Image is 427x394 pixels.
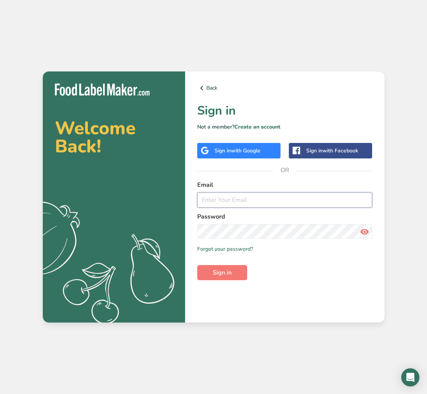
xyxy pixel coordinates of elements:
[197,265,247,280] button: Sign in
[231,147,260,154] span: with Google
[323,147,358,154] span: with Facebook
[197,84,372,93] a: Back
[55,84,150,96] img: Food Label Maker
[197,180,372,189] label: Email
[234,123,281,130] a: Create an account
[215,147,260,155] div: Sign in
[197,212,372,221] label: Password
[55,119,173,155] h2: Welcome Back!
[273,159,296,181] span: OR
[306,147,358,155] div: Sign in
[197,245,253,253] a: Forgot your password?
[197,102,372,120] h1: Sign in
[197,192,372,208] input: Enter Your Email
[197,123,372,131] p: Not a member?
[213,268,232,277] span: Sign in
[401,368,419,386] div: Open Intercom Messenger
